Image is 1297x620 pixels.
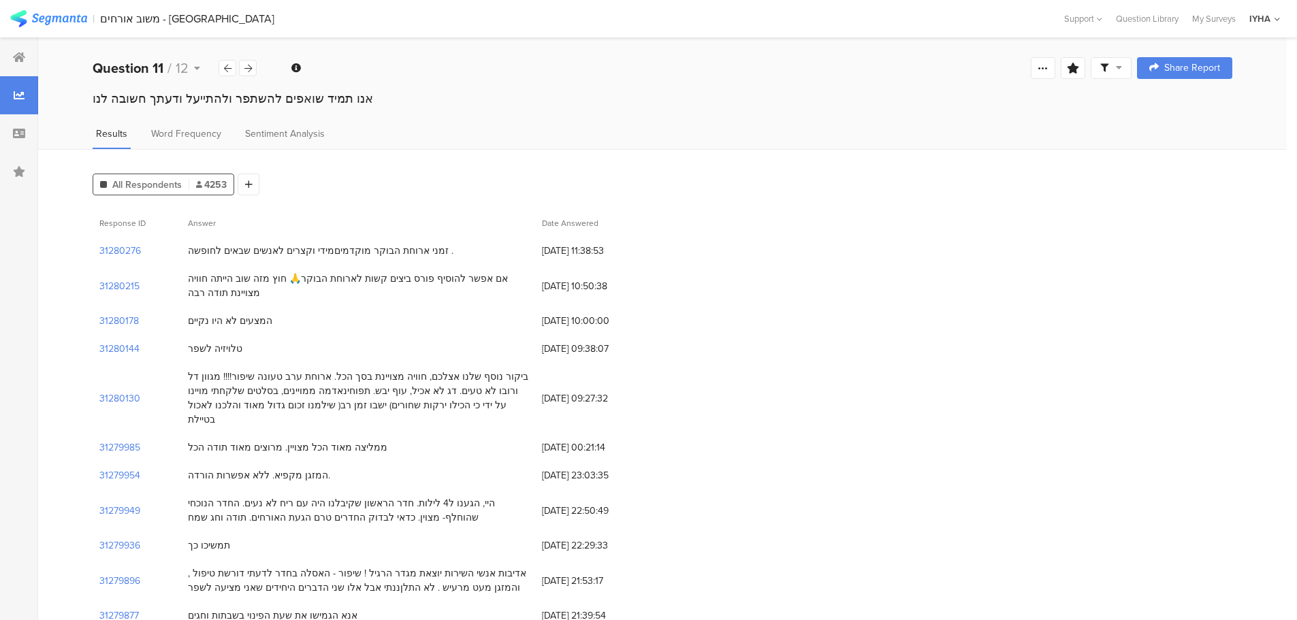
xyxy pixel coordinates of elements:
section: 31280144 [99,342,140,356]
span: Word Frequency [151,127,221,141]
div: היי, הגענו ל4 לילות. חדר הראשון שקיבלנו היה עם ריח לא נעים. החדר הנוכחי שהוחלף- מצוין. כדאי לבדוק... [188,496,528,525]
section: 31280276 [99,244,141,258]
span: [DATE] 09:27:32 [542,391,651,406]
section: 31280215 [99,279,140,293]
span: [DATE] 00:21:14 [542,440,651,455]
span: [DATE] 22:50:49 [542,504,651,518]
div: | [93,11,95,27]
span: Answer [188,217,216,229]
span: [DATE] 21:53:17 [542,574,651,588]
section: 31279985 [99,440,140,455]
span: All Respondents [112,178,182,192]
span: Date Answered [542,217,598,229]
span: 12 [176,58,189,78]
div: אדיבות אנשי השירות יוצאת מגדר הרגיל ! שיפור - האסלה בחדר לדעתי דורשת טיפול , והמזגן מעט מרעיש . ל... [188,566,528,595]
div: המזגן מקפיא. ללא אפשרות הורדה. [188,468,330,483]
span: Share Report [1164,63,1220,73]
div: המצעים לא היו נקיים [188,314,272,328]
span: Results [96,127,127,141]
span: / [167,58,172,78]
div: ביקור נוסף שלנו אצלכם, חוויה מצויינת בסך הכל. ארוחת ערב טעונה שיפור!!!! מגוון דל ורובו לא טעים. ד... [188,370,528,427]
div: אנו תמיד שואפים להשתפר ולהתייעל ודעתך חשובה לנו [93,90,1232,108]
span: [DATE] 23:03:35 [542,468,651,483]
a: My Surveys [1185,12,1243,25]
section: 31279954 [99,468,140,483]
div: משוב אורחים - [GEOGRAPHIC_DATA] [100,12,274,25]
section: 31280130 [99,391,140,406]
span: 4253 [196,178,227,192]
span: Response ID [99,217,146,229]
span: [DATE] 10:50:38 [542,279,651,293]
div: זמני ארוחת הבוקר מוקדמיםמידי וקצרים לאנשים שבאים לחופשה . [188,244,453,258]
div: אם אפשר להוסיף פורס ביצים קשות לארוחת הבוקר🙏 חוץ מזה שוב הייתה חוויה מצויינת תודה רבה [188,272,528,300]
section: 31279896 [99,574,140,588]
div: Support [1064,8,1102,29]
a: Question Library [1109,12,1185,25]
div: ממליצה מאוד הכל מצויין. מרוצים מאוד תודה הכל [188,440,387,455]
section: 31279936 [99,538,140,553]
span: [DATE] 10:00:00 [542,314,651,328]
div: טלויזיה לשפר [188,342,242,356]
img: segmanta logo [10,10,87,27]
span: [DATE] 09:38:07 [542,342,651,356]
section: 31280178 [99,314,139,328]
b: Question 11 [93,58,163,78]
span: [DATE] 11:38:53 [542,244,651,258]
span: [DATE] 22:29:33 [542,538,651,553]
span: Sentiment Analysis [245,127,325,141]
div: IYHA [1249,12,1270,25]
div: תמשיכו כך [188,538,230,553]
section: 31279949 [99,504,140,518]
